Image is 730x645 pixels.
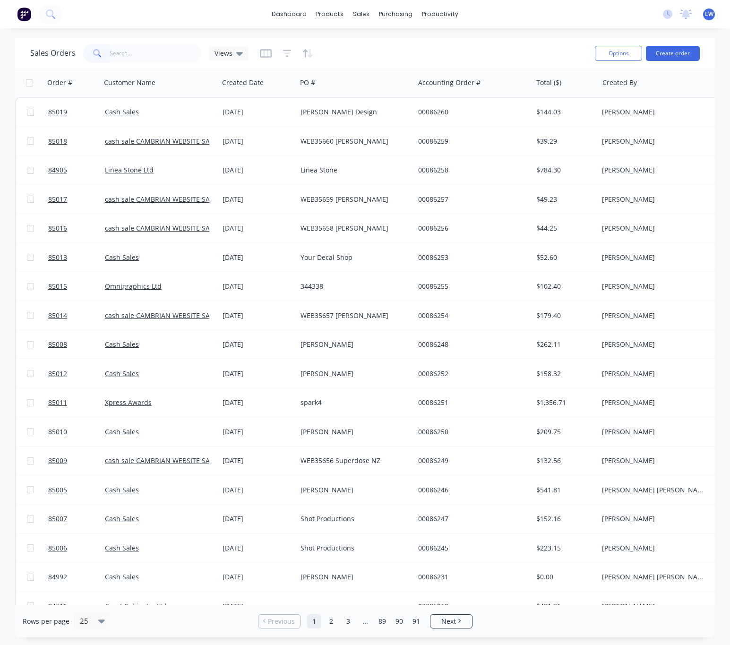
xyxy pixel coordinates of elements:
div: [PERSON_NAME] [602,369,707,378]
div: productivity [417,7,463,21]
a: Page 90 [392,614,406,628]
a: 85008 [48,330,105,359]
a: 84716 [48,592,105,620]
div: Customer Name [104,78,155,87]
button: Options [595,46,642,61]
div: [PERSON_NAME] [PERSON_NAME] [602,572,707,582]
span: 85013 [48,253,67,262]
div: Shot Productions [301,514,405,524]
div: $44.25 [536,224,592,233]
div: 00086260 [418,107,523,117]
a: cash sale CAMBRIAN WEBSITE SALES [105,224,221,232]
span: Rows per page [23,617,69,626]
a: 85006 [48,534,105,562]
a: 84905 [48,156,105,184]
div: $0.00 [536,572,592,582]
a: 85013 [48,243,105,272]
div: 00086247 [418,514,523,524]
a: 85010 [48,418,105,446]
div: [PERSON_NAME] [PERSON_NAME] [602,485,707,495]
a: 85012 [48,360,105,388]
span: 85014 [48,311,67,320]
div: [DATE] [223,224,293,233]
div: $209.75 [536,427,592,437]
a: 85005 [48,476,105,504]
div: [PERSON_NAME] [602,107,707,117]
a: Cash Sales [105,572,139,581]
div: [PERSON_NAME] [602,282,707,291]
a: Cash Sales [105,253,139,262]
div: WEB35656 Superdose NZ [301,456,405,465]
div: [PERSON_NAME] [602,311,707,320]
div: [DATE] [223,253,293,262]
div: 344338 [301,282,405,291]
div: 00086245 [418,543,523,553]
div: Order # [47,78,72,87]
a: 85017 [48,185,105,214]
a: Coast Cabinetry Ltd [105,602,167,611]
a: Cash Sales [105,369,139,378]
div: 00086252 [418,369,523,378]
div: WEB35657 [PERSON_NAME] [301,311,405,320]
div: [PERSON_NAME] [602,340,707,349]
div: [PERSON_NAME] [602,602,707,611]
a: Cash Sales [105,427,139,436]
div: [PERSON_NAME] [602,253,707,262]
div: [DATE] [223,107,293,117]
img: Factory [17,7,31,21]
button: Create order [646,46,700,61]
a: Cash Sales [105,543,139,552]
a: 85014 [48,301,105,330]
div: Shot Productions [301,543,405,553]
div: $262.11 [536,340,592,349]
span: 85005 [48,485,67,495]
div: [DATE] [223,514,293,524]
div: 00086249 [418,456,523,465]
div: [PERSON_NAME] [602,427,707,437]
div: 00086256 [418,224,523,233]
div: WEB35658 [PERSON_NAME] [301,224,405,233]
span: Views [215,48,232,58]
div: $152.16 [536,514,592,524]
a: Cash Sales [105,485,139,494]
span: 85019 [48,107,67,117]
a: dashboard [267,7,311,21]
div: $431.31 [536,602,592,611]
div: $39.29 [536,137,592,146]
a: 85009 [48,447,105,475]
div: $179.40 [536,311,592,320]
div: [PERSON_NAME] [602,195,707,204]
a: Omnigraphics Ltd [105,282,162,291]
div: [PERSON_NAME] [602,398,707,407]
span: Previous [268,617,295,626]
a: Cash Sales [105,514,139,523]
div: 00086258 [418,165,523,175]
div: $541.81 [536,485,592,495]
div: [DATE] [223,485,293,495]
span: 85008 [48,340,67,349]
a: Cash Sales [105,340,139,349]
div: [DATE] [223,311,293,320]
a: Cash Sales [105,107,139,116]
span: 85012 [48,369,67,378]
a: Page 1 is your current page [307,614,321,628]
div: WEB35659 [PERSON_NAME] [301,195,405,204]
div: Your Decal Shop [301,253,405,262]
div: [DATE] [223,165,293,175]
div: $52.60 [536,253,592,262]
div: 00086248 [418,340,523,349]
ul: Pagination [254,614,476,628]
span: LW [705,10,713,18]
a: 85015 [48,272,105,301]
span: 84992 [48,572,67,582]
div: [DATE] [223,369,293,378]
a: 85018 [48,127,105,155]
div: [DATE] [223,195,293,204]
input: Search... [110,44,202,63]
span: 85007 [48,514,67,524]
div: products [311,7,348,21]
a: Page 91 [409,614,423,628]
div: [PERSON_NAME] [602,137,707,146]
div: [PERSON_NAME] [301,485,405,495]
a: 84992 [48,563,105,591]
